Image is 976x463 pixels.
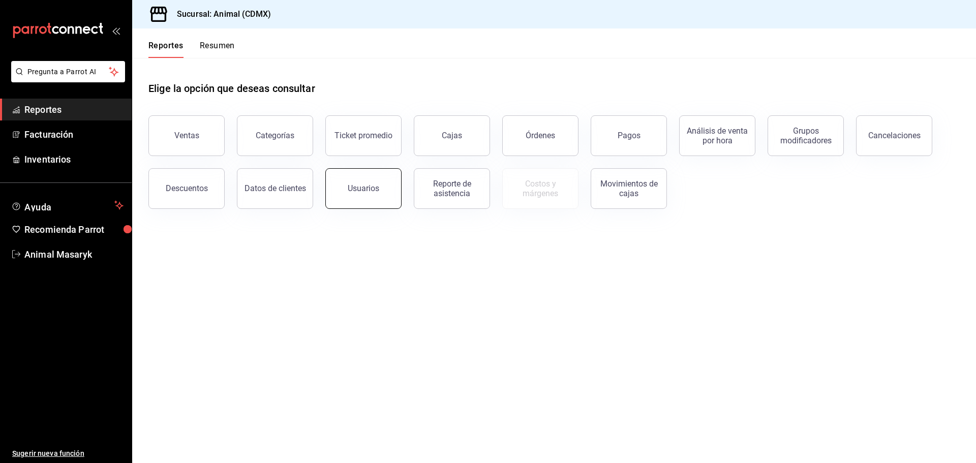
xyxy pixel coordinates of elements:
[868,131,921,140] div: Cancelaciones
[442,130,463,142] div: Cajas
[24,152,124,166] span: Inventarios
[169,8,271,20] h3: Sucursal: Animal (CDMX)
[237,115,313,156] button: Categorías
[348,183,379,193] div: Usuarios
[414,168,490,209] button: Reporte de asistencia
[618,131,640,140] div: Pagos
[148,115,225,156] button: Ventas
[148,168,225,209] button: Descuentos
[526,131,555,140] div: Órdenes
[237,168,313,209] button: Datos de clientes
[325,115,402,156] button: Ticket promedio
[148,41,235,58] div: navigation tabs
[502,168,578,209] button: Contrata inventarios para ver este reporte
[502,115,578,156] button: Órdenes
[334,131,392,140] div: Ticket promedio
[148,81,315,96] h1: Elige la opción que deseas consultar
[325,168,402,209] button: Usuarios
[768,115,844,156] button: Grupos modificadores
[27,67,109,77] span: Pregunta a Parrot AI
[12,448,124,459] span: Sugerir nueva función
[7,74,125,84] a: Pregunta a Parrot AI
[24,223,124,236] span: Recomienda Parrot
[774,126,837,145] div: Grupos modificadores
[24,248,124,261] span: Animal Masaryk
[256,131,294,140] div: Categorías
[591,168,667,209] button: Movimientos de cajas
[679,115,755,156] button: Análisis de venta por hora
[11,61,125,82] button: Pregunta a Parrot AI
[509,179,572,198] div: Costos y márgenes
[591,115,667,156] button: Pagos
[174,131,199,140] div: Ventas
[24,128,124,141] span: Facturación
[24,103,124,116] span: Reportes
[414,115,490,156] a: Cajas
[166,183,208,193] div: Descuentos
[200,41,235,58] button: Resumen
[420,179,483,198] div: Reporte de asistencia
[24,199,110,211] span: Ayuda
[686,126,749,145] div: Análisis de venta por hora
[597,179,660,198] div: Movimientos de cajas
[148,41,184,58] button: Reportes
[112,26,120,35] button: open_drawer_menu
[856,115,932,156] button: Cancelaciones
[245,183,306,193] div: Datos de clientes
